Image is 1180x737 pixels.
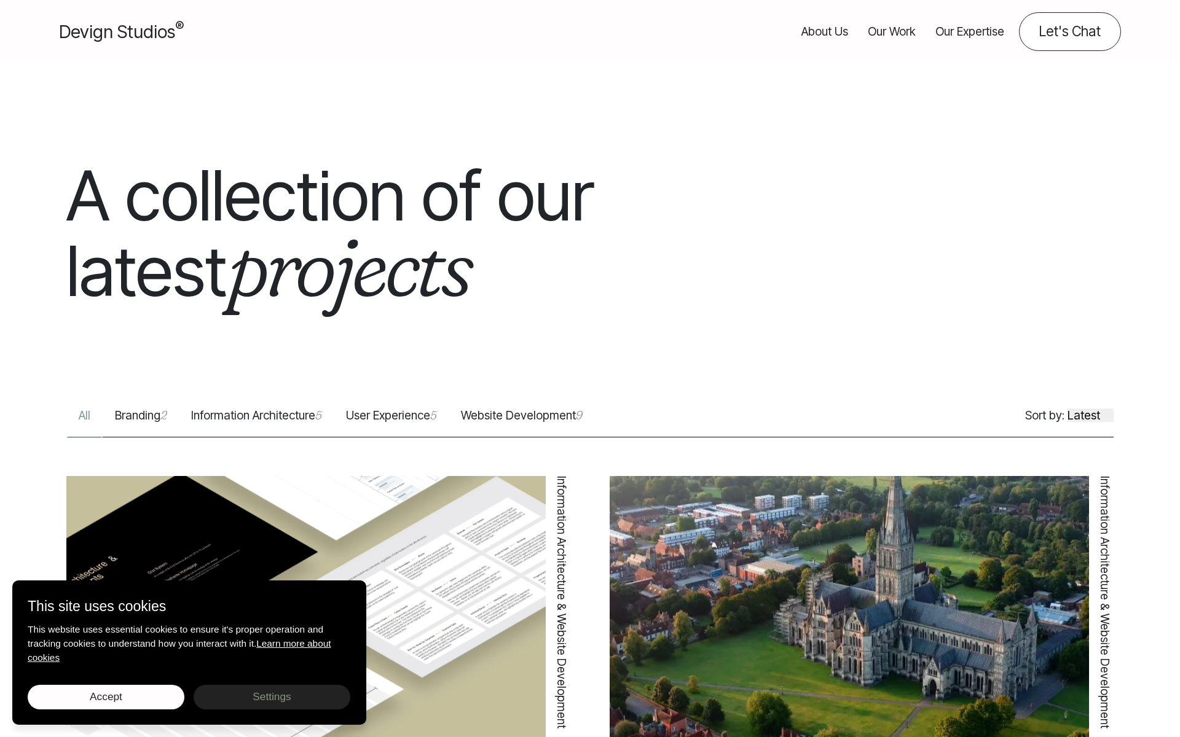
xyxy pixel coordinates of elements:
[430,408,436,423] em: 5
[576,408,582,423] em: 9
[801,12,848,51] a: About Us
[194,685,350,709] button: Settings
[66,407,103,437] a: All
[227,216,470,317] em: projects
[553,476,570,728] span: Information Architecture & Website Development
[1096,476,1114,728] span: Information Architecture & Website Development
[59,21,184,42] span: Devign Studios
[175,18,184,34] sup: ®
[935,12,1004,51] a: Our Expertise
[90,690,122,703] span: Accept
[59,18,184,45] a: Devign Studios® Homepage
[103,407,179,437] a: Browse our Branding projects
[1019,12,1121,51] a: Contact us about your project
[334,407,449,437] a: Browse our User Experience projects
[28,685,184,709] button: Accept
[179,407,334,437] a: Browse our Information Architecture projects
[449,407,594,437] a: Browse our Website Development projects
[28,622,351,665] p: This website uses essential cookies to ensure it's proper operation and tracking cookies to under...
[1025,407,1064,425] label: Sort by:
[315,408,321,423] em: 5
[28,596,351,617] p: This site uses cookies
[253,690,291,703] span: Settings
[66,158,842,309] h1: A collection of our latest
[160,408,167,423] em: 2
[868,12,916,51] a: Our Work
